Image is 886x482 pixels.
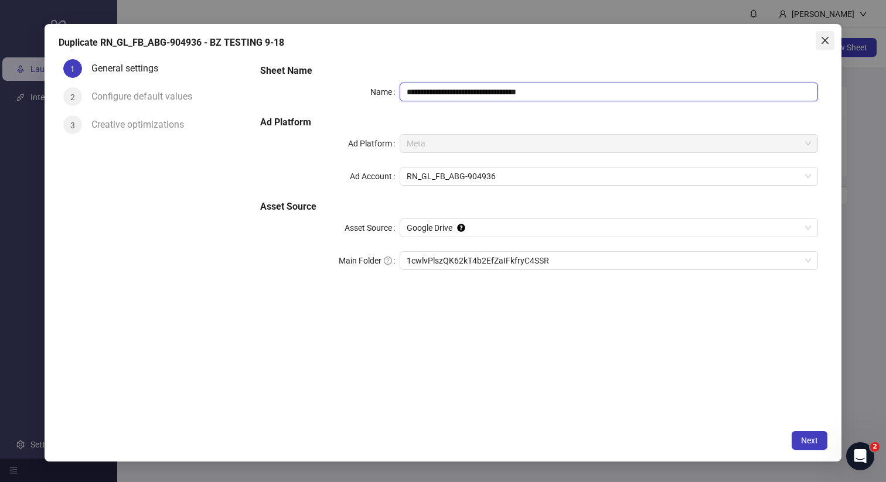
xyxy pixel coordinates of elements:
[91,115,193,134] div: Creative optimizations
[260,64,819,78] h5: Sheet Name
[456,223,466,233] div: Tooltip anchor
[801,436,818,445] span: Next
[59,36,828,50] div: Duplicate RN_GL_FB_ABG-904936 - BZ TESTING 9-18
[820,36,830,45] span: close
[345,218,400,237] label: Asset Source
[407,219,811,237] span: Google Drive
[260,115,819,129] h5: Ad Platform
[816,31,834,50] button: Close
[407,135,811,152] span: Meta
[70,93,75,102] span: 2
[370,83,400,101] label: Name
[91,87,202,106] div: Configure default values
[70,121,75,130] span: 3
[792,431,827,450] button: Next
[350,167,400,186] label: Ad Account
[339,251,400,270] label: Main Folder
[260,200,819,214] h5: Asset Source
[91,59,168,78] div: General settings
[870,442,880,452] span: 2
[400,83,818,101] input: Name
[70,64,75,74] span: 1
[384,257,392,265] span: question-circle
[407,167,811,185] span: RN_GL_FB_ABG-904936
[407,252,811,269] span: 1cwlvPlszQK62kT4b2EfZaIFkfryC4SSR
[846,442,874,470] iframe: Intercom live chat
[348,134,400,153] label: Ad Platform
